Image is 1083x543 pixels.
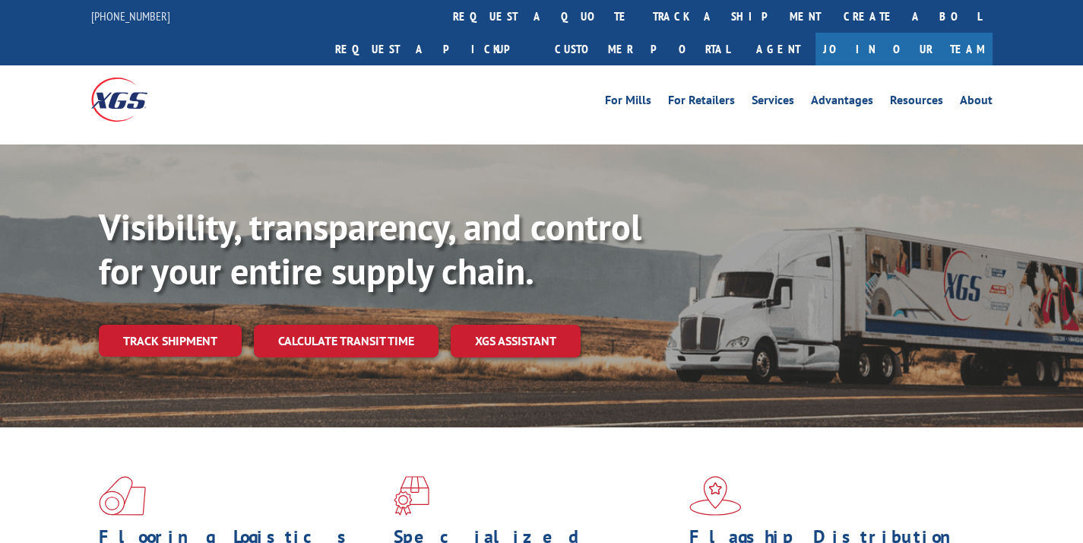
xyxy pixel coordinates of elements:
[668,94,735,111] a: For Retailers
[890,94,943,111] a: Resources
[324,33,543,65] a: Request a pickup
[689,476,742,516] img: xgs-icon-flagship-distribution-model-red
[752,94,794,111] a: Services
[741,33,815,65] a: Agent
[99,476,146,516] img: xgs-icon-total-supply-chain-intelligence-red
[394,476,429,516] img: xgs-icon-focused-on-flooring-red
[815,33,993,65] a: Join Our Team
[451,325,581,357] a: XGS ASSISTANT
[254,325,439,357] a: Calculate transit time
[543,33,741,65] a: Customer Portal
[811,94,873,111] a: Advantages
[99,325,242,357] a: Track shipment
[605,94,651,111] a: For Mills
[91,8,170,24] a: [PHONE_NUMBER]
[99,203,641,294] b: Visibility, transparency, and control for your entire supply chain.
[960,94,993,111] a: About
